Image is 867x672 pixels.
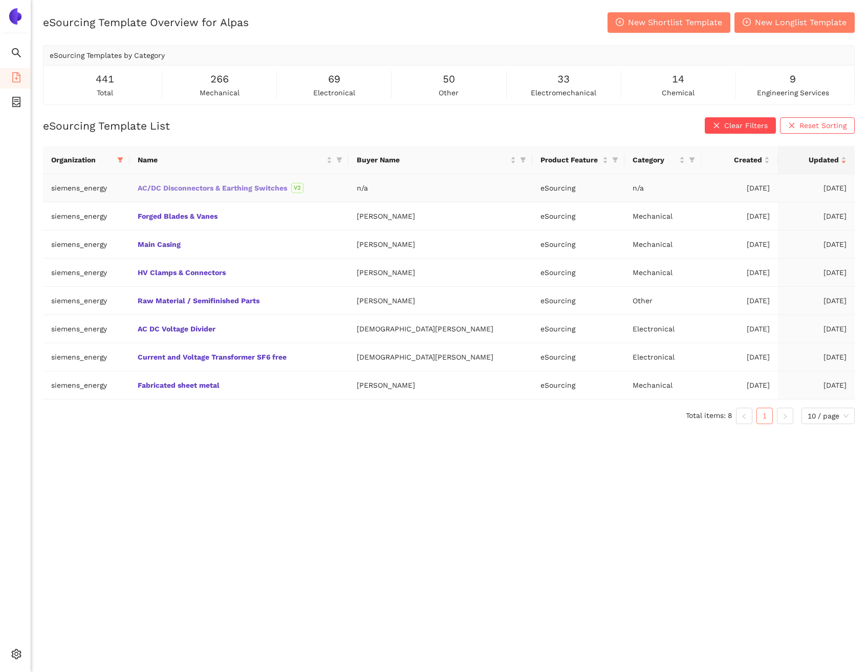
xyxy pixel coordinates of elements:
span: V2 [291,183,304,193]
td: [DATE] [778,371,855,400]
span: Buyer Name [357,154,508,165]
span: filter [117,157,123,163]
th: this column's title is Created,this column is sortable [701,146,778,174]
td: Mechanical [624,371,701,400]
td: eSourcing [532,315,624,343]
td: eSourcing [532,174,624,202]
td: siemens_energy [43,174,129,202]
td: [DATE] [701,371,778,400]
span: plus-circle [743,18,751,28]
a: 1 [757,408,772,424]
span: Created [709,154,762,165]
td: siemens_energy [43,230,129,259]
span: mechanical [200,87,240,98]
td: [PERSON_NAME] [349,202,532,230]
td: Electronical [624,343,701,371]
td: Electronical [624,315,701,343]
span: eSourcing Templates by Category [50,51,165,59]
td: [DATE] [701,259,778,287]
td: [DATE] [778,259,855,287]
th: this column's title is Product Feature,this column is sortable [532,146,624,174]
td: Mechanical [624,202,701,230]
td: siemens_energy [43,343,129,371]
td: [DATE] [701,343,778,371]
span: filter [334,152,344,167]
span: close [713,122,720,130]
span: Updated [786,154,839,165]
td: [DATE] [701,174,778,202]
td: [DATE] [778,287,855,315]
td: siemens_energy [43,202,129,230]
td: eSourcing [532,287,624,315]
li: Total items: 8 [686,408,732,424]
span: 69 [328,71,340,87]
span: 33 [557,71,570,87]
span: Name [138,154,324,165]
th: this column's title is Name,this column is sortable [129,146,349,174]
span: left [741,413,747,419]
span: electronical [313,87,355,98]
td: [PERSON_NAME] [349,287,532,315]
span: 266 [210,71,229,87]
button: right [777,408,793,424]
span: filter [610,152,620,167]
span: container [11,93,21,114]
span: plus-circle [616,18,624,28]
td: [DATE] [701,287,778,315]
img: Logo [7,8,24,25]
span: search [11,44,21,65]
span: 10 / page [808,408,849,424]
span: 14 [672,71,684,87]
td: siemens_energy [43,371,129,400]
td: eSourcing [532,343,624,371]
li: Next Page [777,408,793,424]
span: right [782,413,788,419]
td: Other [624,287,701,315]
td: Mechanical [624,259,701,287]
span: 9 [790,71,796,87]
td: [DATE] [778,343,855,371]
span: filter [687,152,697,167]
button: closeClear Filters [705,117,776,134]
li: Previous Page [736,408,752,424]
td: [DATE] [701,230,778,259]
td: siemens_energy [43,315,129,343]
button: plus-circleNew Shortlist Template [608,12,730,33]
td: eSourcing [532,202,624,230]
span: New Shortlist Template [628,16,722,29]
td: [DEMOGRAPHIC_DATA][PERSON_NAME] [349,315,532,343]
td: eSourcing [532,371,624,400]
span: chemical [662,87,695,98]
td: [PERSON_NAME] [349,230,532,259]
button: closeReset Sorting [780,117,855,134]
span: electromechanical [531,87,596,98]
span: filter [612,157,618,163]
td: [DEMOGRAPHIC_DATA][PERSON_NAME] [349,343,532,371]
span: 441 [96,71,114,87]
th: this column's title is Buyer Name,this column is sortable [349,146,532,174]
span: setting [11,645,21,666]
span: filter [518,152,528,167]
span: Organization [51,154,113,165]
div: Page Size [801,408,855,424]
td: n/a [349,174,532,202]
button: left [736,408,752,424]
span: 50 [443,71,455,87]
td: [DATE] [701,202,778,230]
td: siemens_energy [43,287,129,315]
span: Product Feature [540,154,600,165]
td: [DATE] [778,202,855,230]
span: file-add [11,69,21,89]
span: filter [689,157,695,163]
span: New Longlist Template [755,16,847,29]
td: [PERSON_NAME] [349,371,532,400]
td: [DATE] [778,230,855,259]
th: this column's title is Category,this column is sortable [624,146,701,174]
h2: eSourcing Template List [43,118,170,133]
td: [DATE] [778,174,855,202]
td: n/a [624,174,701,202]
td: [DATE] [778,315,855,343]
span: Clear Filters [724,120,768,131]
span: filter [520,157,526,163]
span: engineering services [757,87,829,98]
